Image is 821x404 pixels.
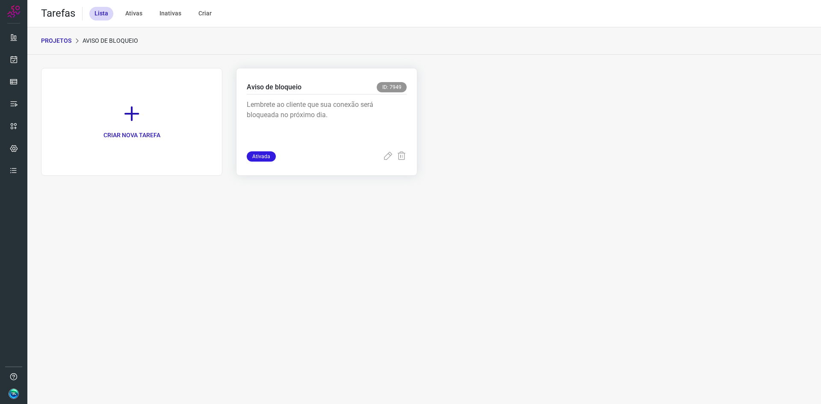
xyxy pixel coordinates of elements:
[41,68,222,176] a: CRIAR NOVA TAREFA
[89,7,113,21] div: Lista
[9,389,19,399] img: 681137e3515f4c22b41220cfc09c0378.jpg
[7,5,20,18] img: Logo
[247,82,301,92] p: Aviso de bloqueio
[103,131,160,140] p: CRIAR NOVA TAREFA
[41,7,75,20] h2: Tarefas
[83,36,138,45] p: Aviso de bloqueio
[41,36,71,45] p: PROJETOS
[193,7,217,21] div: Criar
[247,100,375,142] p: Lembrete ao cliente que sua conexão será bloqueada no próximo dia.
[247,151,276,162] span: Ativada
[120,7,148,21] div: Ativas
[377,82,407,92] span: ID: 7949
[154,7,186,21] div: Inativas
